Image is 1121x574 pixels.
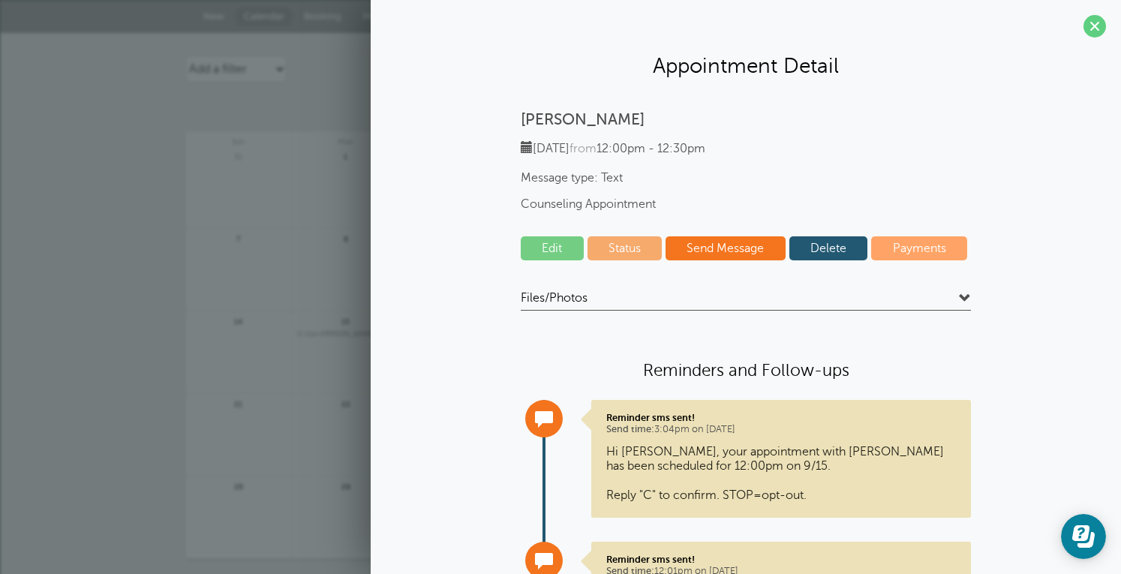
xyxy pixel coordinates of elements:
[871,236,967,260] a: Payments
[293,131,399,146] span: Mon
[521,290,588,305] span: Files/Photos
[521,236,584,260] a: Edit
[305,330,321,338] span: 12pm
[232,398,245,409] span: 21
[606,424,654,434] span: Send time:
[588,236,663,260] a: Status
[521,142,705,155] span: [DATE] 12:00pm - 12:30pm
[521,359,971,381] h4: Reminders and Follow-ups
[339,150,353,161] span: 1
[304,11,341,22] span: Booking
[362,11,410,22] span: Messaging
[203,11,224,22] span: New
[235,7,293,26] a: Calendar
[521,197,656,211] span: Counseling Appointment
[232,480,245,491] span: 28
[339,398,353,409] span: 22
[185,131,292,146] span: Sun
[339,233,353,244] span: 8
[232,315,245,326] span: 14
[1061,514,1106,559] iframe: Resource center
[606,554,695,565] strong: Reminder sms sent!
[339,315,353,326] span: 15
[606,412,695,423] strong: Reminder sms sent!
[606,445,956,503] p: Hi [PERSON_NAME], your appointment with [PERSON_NAME] has been scheduled for 12:00pm on 9/15. Rep...
[232,233,245,244] span: 7
[521,110,971,129] p: [PERSON_NAME]
[386,53,1106,79] h2: Appointment Detail
[297,330,395,338] span: Kelly Blakeslee for Counseling Appointment
[606,412,956,436] p: 3:04pm on [DATE]
[666,236,786,260] a: Send Message
[521,171,971,185] span: Message type: Text
[297,330,395,338] a: 12pm[PERSON_NAME] for Counseling Appointment
[789,236,868,260] a: Delete
[244,11,284,22] span: Calendar
[339,480,353,491] span: 29
[232,150,245,161] span: 31
[570,142,597,155] span: from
